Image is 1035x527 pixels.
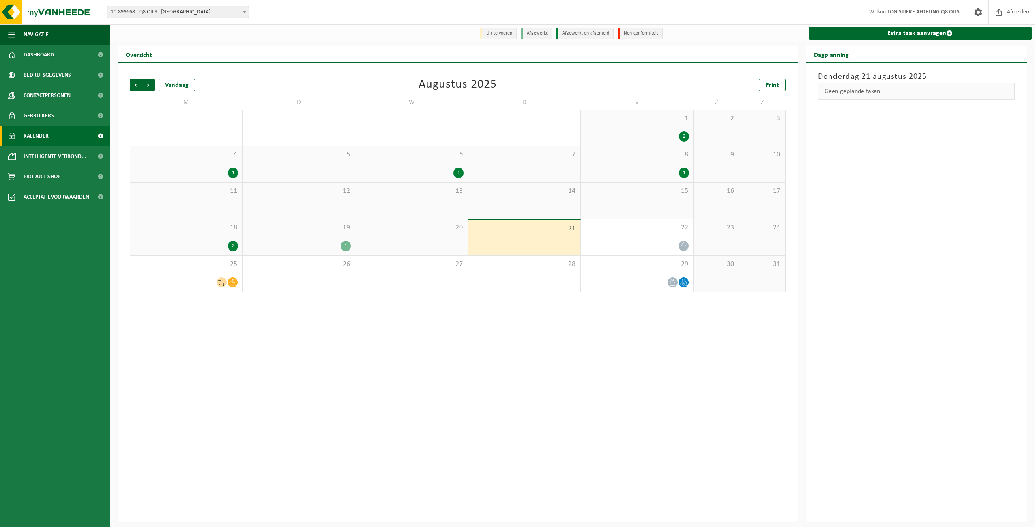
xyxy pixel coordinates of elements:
div: 2 [228,241,238,251]
span: 12 [247,187,351,196]
span: 26 [247,260,351,269]
span: 17 [743,187,781,196]
h2: Overzicht [118,46,160,62]
span: 15 [585,187,689,196]
div: Vandaag [159,79,195,91]
span: Contactpersonen [24,85,71,106]
li: Afgewerkt en afgemeld [556,28,614,39]
span: 22 [585,223,689,232]
td: D [243,95,355,110]
li: Afgewerkt [521,28,552,39]
span: 10 [743,150,781,159]
span: Acceptatievoorwaarden [24,187,89,207]
div: Geen geplande taken [818,83,1015,100]
h2: Dagplanning [806,46,857,62]
span: 14 [472,187,576,196]
span: 21 [472,224,576,233]
span: 27 [359,260,464,269]
span: 11 [134,187,238,196]
span: 20 [359,223,464,232]
span: Volgende [142,79,155,91]
span: 1 [585,114,689,123]
td: D [468,95,581,110]
span: 23 [698,223,735,232]
span: Product Shop [24,166,60,187]
span: 19 [247,223,351,232]
span: 13 [359,187,464,196]
span: Dashboard [24,45,54,65]
span: 28 [472,260,576,269]
span: 25 [134,260,238,269]
div: 1 [341,241,351,251]
span: Print [765,82,779,89]
span: Navigatie [24,24,49,45]
span: 18 [134,223,238,232]
span: 24 [743,223,781,232]
td: Z [739,95,785,110]
span: 6 [359,150,464,159]
div: 1 [228,168,238,178]
span: 4 [134,150,238,159]
a: Print [759,79,786,91]
strong: LOGISTIEKE AFDELING Q8 OILS [887,9,960,15]
span: 3 [743,114,781,123]
div: 2 [679,131,689,142]
span: 16 [698,187,735,196]
span: 8 [585,150,689,159]
div: 1 [679,168,689,178]
span: Vorige [130,79,142,91]
td: M [130,95,243,110]
span: 2 [698,114,735,123]
a: Extra taak aanvragen [809,27,1032,40]
span: 31 [743,260,781,269]
td: Z [694,95,739,110]
td: V [581,95,694,110]
div: Augustus 2025 [419,79,497,91]
span: 29 [585,260,689,269]
li: Uit te voeren [480,28,517,39]
li: Non-conformiteit [618,28,663,39]
span: Bedrijfsgegevens [24,65,71,85]
span: Gebruikers [24,106,54,126]
div: 1 [453,168,464,178]
span: 5 [247,150,351,159]
span: 7 [472,150,576,159]
span: 9 [698,150,735,159]
span: Kalender [24,126,49,146]
span: Intelligente verbond... [24,146,86,166]
span: 10-899668 - Q8 OILS - ANTWERPEN [107,6,249,18]
td: W [355,95,468,110]
h3: Donderdag 21 augustus 2025 [818,71,1015,83]
span: 30 [698,260,735,269]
